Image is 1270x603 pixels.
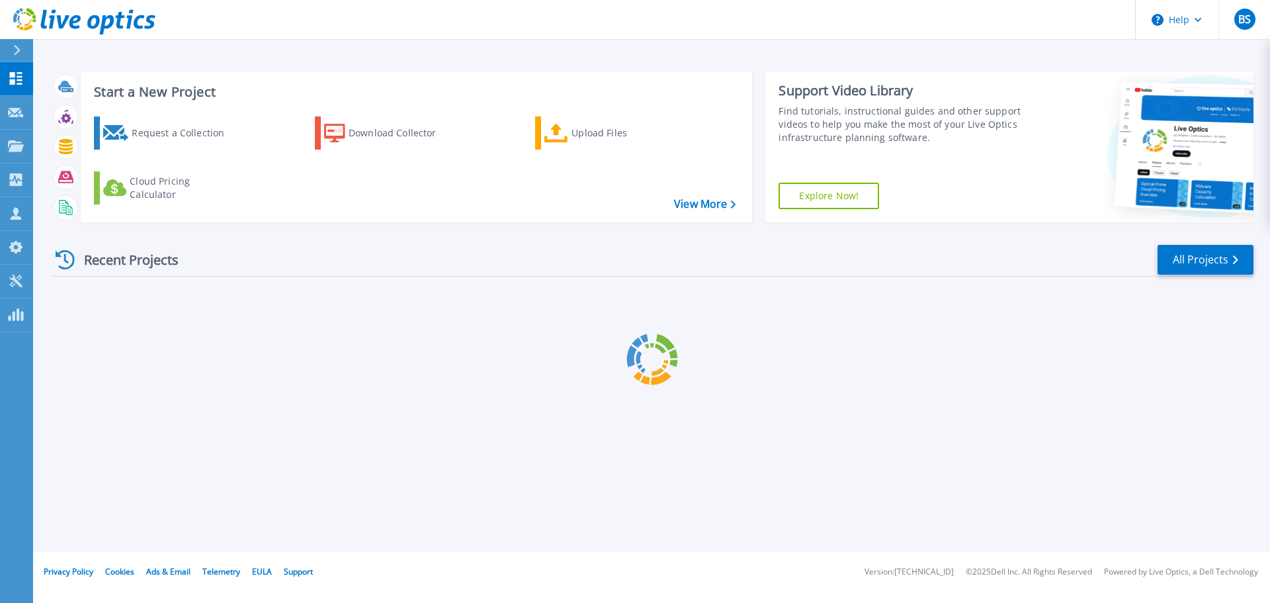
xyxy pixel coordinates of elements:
a: All Projects [1158,245,1253,275]
div: Download Collector [349,120,454,146]
a: View More [674,198,736,210]
a: EULA [252,566,272,577]
div: Upload Files [571,120,677,146]
a: Upload Files [535,116,683,150]
a: Request a Collection [94,116,241,150]
a: Cloud Pricing Calculator [94,171,241,205]
h3: Start a New Project [94,85,736,99]
li: © 2025 Dell Inc. All Rights Reserved [966,568,1092,577]
li: Powered by Live Optics, a Dell Technology [1104,568,1258,577]
a: Download Collector [315,116,462,150]
div: Cloud Pricing Calculator [130,175,235,201]
a: Cookies [105,566,134,577]
a: Telemetry [202,566,240,577]
div: Request a Collection [132,120,237,146]
a: Explore Now! [779,183,879,209]
a: Support [284,566,313,577]
a: Ads & Email [146,566,190,577]
div: Find tutorials, instructional guides and other support videos to help you make the most of your L... [779,105,1027,144]
a: Privacy Policy [44,566,93,577]
li: Version: [TECHNICAL_ID] [865,568,954,577]
div: Recent Projects [51,244,196,276]
span: BS [1238,14,1251,24]
div: Support Video Library [779,82,1027,99]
